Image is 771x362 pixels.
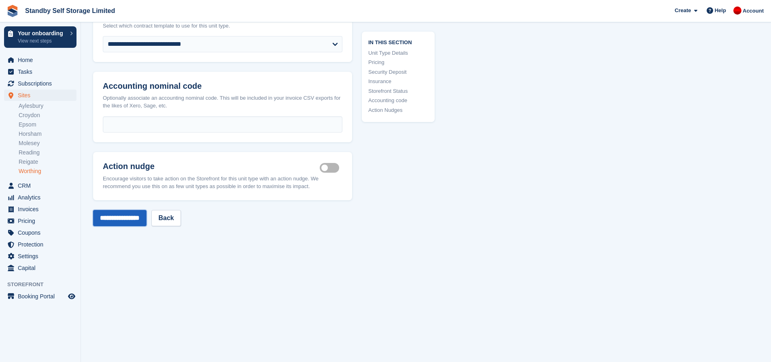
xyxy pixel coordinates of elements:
h2: Action nudge [103,162,320,171]
span: Invoices [18,203,66,215]
a: menu [4,215,76,227]
a: menu [4,203,76,215]
span: Capital [18,262,66,274]
span: Tasks [18,66,66,77]
a: menu [4,239,76,250]
span: Coupons [18,227,66,238]
a: menu [4,66,76,77]
a: menu [4,180,76,191]
a: menu [4,262,76,274]
span: Analytics [18,192,66,203]
span: Booking Portal [18,291,66,302]
a: Insurance [368,77,428,86]
div: Optionally associate an accounting nominal code. This will be included in your invoice CSV export... [103,94,342,110]
span: Protection [18,239,66,250]
a: Action Nudges [368,106,428,114]
a: Aylesbury [19,102,76,110]
a: menu [4,251,76,262]
span: Pricing [18,215,66,227]
a: menu [4,227,76,238]
span: Home [18,54,66,66]
span: Create [675,6,691,15]
span: Sites [18,90,66,101]
a: Horsham [19,130,76,138]
p: Your onboarding [18,30,66,36]
span: Account [743,7,764,15]
div: Encourage visitors to take action on the Storefront for this unit type with an action nudge. We r... [103,175,342,191]
span: In this section [368,38,428,46]
p: View next steps [18,37,66,45]
label: Is active [320,167,342,168]
a: menu [4,291,76,302]
span: Subscriptions [18,78,66,89]
a: Preview store [67,291,76,301]
span: Help [715,6,726,15]
a: menu [4,78,76,89]
a: Epsom [19,121,76,129]
a: Back [151,210,181,226]
a: Unit Type Details [368,49,428,57]
a: menu [4,90,76,101]
a: Croydon [19,111,76,119]
img: Aaron Winter [733,6,741,15]
span: Storefront [7,281,81,289]
a: Standby Self Storage Limited [22,4,118,17]
a: Accounting code [368,96,428,105]
img: stora-icon-8386f47178a22dfd0bd8f6a31ec36ba5ce8667c1dd55bd0f319d3a0aa187defe.svg [6,5,19,17]
h2: Accounting nominal code [103,81,342,91]
a: Reigate [19,158,76,166]
a: Molesey [19,139,76,147]
a: Pricing [368,58,428,66]
a: Security Deposit [368,68,428,76]
div: Select which contract template to use for this unit type. [103,22,342,30]
a: Your onboarding View next steps [4,26,76,48]
a: Worthing [19,167,76,175]
a: menu [4,192,76,203]
a: menu [4,54,76,66]
a: Reading [19,149,76,156]
span: CRM [18,180,66,191]
span: Settings [18,251,66,262]
a: Storefront Status [368,87,428,95]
